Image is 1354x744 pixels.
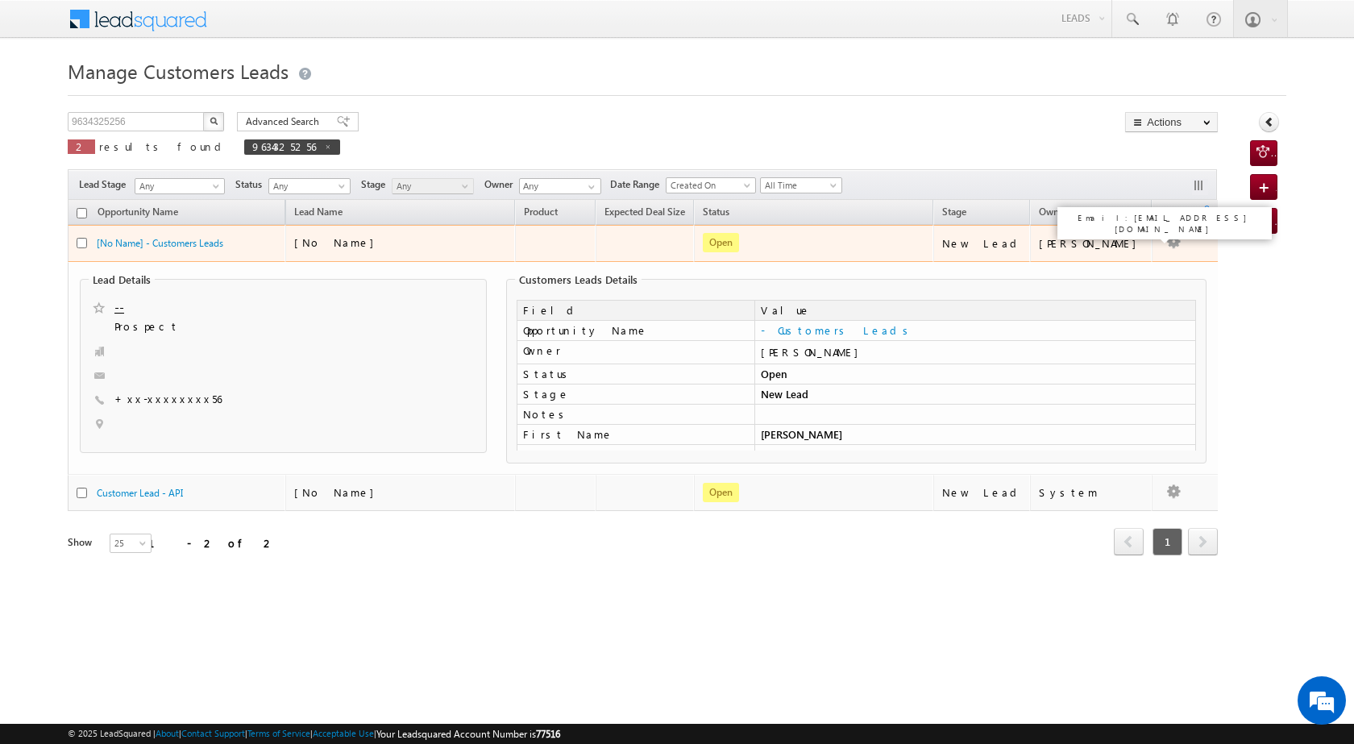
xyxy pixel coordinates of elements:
[761,323,914,337] a: - Customers Leads
[376,728,560,740] span: Your Leadsquared Account Number is
[517,364,754,384] td: Status
[76,139,87,153] span: 2
[89,273,155,286] legend: Lead Details
[252,139,316,153] span: 9634325256
[135,178,225,194] a: Any
[110,536,153,551] span: 25
[754,364,1196,384] td: Open
[247,728,310,738] a: Terms of Service
[68,535,97,550] div: Show
[246,114,324,129] span: Advanced Search
[219,497,293,518] em: Start Chat
[695,203,737,224] a: Status
[703,233,739,252] span: Open
[517,405,754,425] td: Notes
[1039,206,1067,218] span: Owner
[942,236,1023,251] div: New Lead
[210,117,218,125] img: Search
[536,728,560,740] span: 77516
[610,177,666,192] span: Date Range
[934,203,974,224] a: Stage
[761,345,1190,360] div: [PERSON_NAME]
[760,177,842,193] a: All Time
[1114,528,1144,555] span: prev
[942,206,966,218] span: Stage
[517,425,754,445] td: First Name
[484,177,519,192] span: Owner
[148,534,275,552] div: 1 - 2 of 2
[361,177,392,192] span: Stage
[667,178,750,193] span: Created On
[235,177,268,192] span: Status
[1188,528,1218,555] span: next
[97,487,183,499] a: Customer Lead - API
[1188,530,1218,555] a: next
[524,206,558,218] span: Product
[517,300,754,321] td: Field
[114,299,124,315] a: --
[1125,112,1218,132] button: Actions
[84,85,271,106] div: Chat with us now
[181,728,245,738] a: Contact Support
[604,206,685,218] span: Expected Deal Size
[89,203,186,224] a: Opportunity Name
[1039,236,1144,251] div: [PERSON_NAME]
[754,300,1196,321] td: Value
[294,485,382,499] span: [No Name]
[517,445,754,465] td: Opportunity ID
[114,392,222,408] span: +xx-xxxxxxxx56
[135,179,219,193] span: Any
[517,384,754,405] td: Stage
[517,341,754,364] td: Owner
[942,485,1023,500] div: New Lead
[156,728,179,738] a: About
[703,483,739,502] span: Open
[294,235,382,249] span: [No Name]
[114,319,366,335] span: Prospect
[754,425,1196,445] td: [PERSON_NAME]
[666,177,756,193] a: Created On
[97,237,223,249] a: [No Name] - Customers Leads
[761,178,837,193] span: All Time
[21,149,294,483] textarea: Type your message and hit 'Enter'
[392,179,469,193] span: Any
[268,178,351,194] a: Any
[392,178,474,194] a: Any
[27,85,68,106] img: d_60004797649_company_0_60004797649
[1114,530,1144,555] a: prev
[99,139,227,153] span: results found
[269,179,346,193] span: Any
[517,321,754,341] td: Opportunity Name
[1039,485,1144,500] div: System
[754,384,1196,405] td: New Lead
[77,208,87,218] input: Check all records
[1153,528,1182,555] span: 1
[68,58,289,84] span: Manage Customers Leads
[515,273,642,286] legend: Customers Leads Details
[79,177,132,192] span: Lead Stage
[264,8,303,47] div: Minimize live chat window
[313,728,374,738] a: Acceptable Use
[519,178,601,194] input: Type to Search
[98,206,178,218] span: Opportunity Name
[68,726,560,742] span: © 2025 LeadSquared | | | | |
[596,203,693,224] a: Expected Deal Size
[110,534,152,553] a: 25
[286,203,351,224] span: Lead Name
[754,445,1196,465] td: 882344
[579,179,600,195] a: Show All Items
[1064,212,1265,235] p: Email: [EMAIL_ADDRESS][DOMAIN_NAME]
